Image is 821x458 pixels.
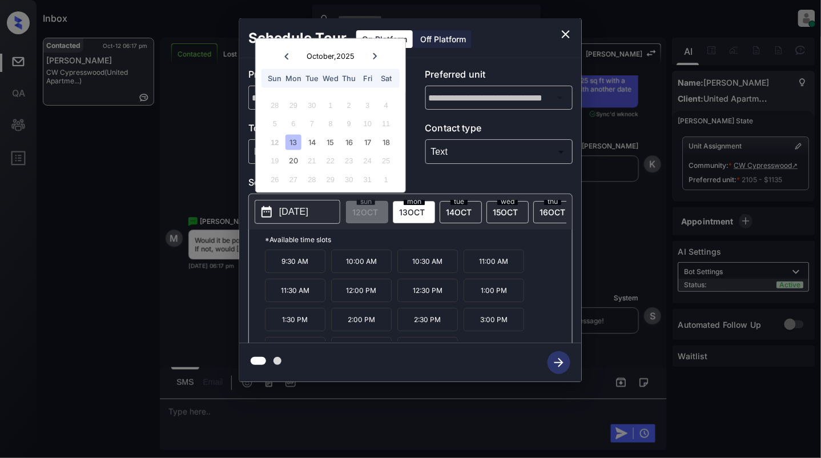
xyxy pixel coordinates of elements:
div: Not available Friday, October 3rd, 2025 [360,97,375,113]
p: Preferred unit [425,67,573,86]
div: Choose Monday, October 13th, 2025 [285,134,301,150]
div: Not available Friday, October 10th, 2025 [360,116,375,131]
span: 15 OCT [493,207,518,217]
p: Contact type [425,121,573,139]
h2: Schedule Tour [239,18,356,58]
div: Not available Tuesday, October 21st, 2025 [304,153,320,168]
div: October , 2025 [307,52,355,61]
p: 12:00 PM [331,279,392,302]
div: Choose Thursday, October 16th, 2025 [341,134,357,150]
div: Not available Wednesday, October 29th, 2025 [323,171,338,187]
div: Not available Thursday, October 2nd, 2025 [341,97,357,113]
span: 13 OCT [399,207,425,217]
div: Not available Sunday, October 19th, 2025 [267,153,283,168]
div: date-select [393,201,435,223]
div: date-select [440,201,482,223]
div: Not available Monday, September 29th, 2025 [285,97,301,113]
div: date-select [533,201,575,223]
button: btn-next [541,348,577,377]
p: Tour type [248,121,396,139]
div: On Platform [356,30,413,48]
div: Not available Thursday, October 9th, 2025 [341,116,357,131]
div: Choose Friday, October 17th, 2025 [360,134,375,150]
div: Sun [267,71,283,86]
p: 1:30 PM [265,308,325,331]
p: 4:30 PM [397,337,458,360]
span: mon [404,198,425,205]
div: Not available Monday, October 6th, 2025 [285,116,301,131]
div: Not available Saturday, October 11th, 2025 [379,116,394,131]
p: 11:00 AM [464,250,524,273]
p: 1:00 PM [464,279,524,302]
p: Preferred community [248,67,396,86]
p: 3:00 PM [464,308,524,331]
div: Not available Saturday, November 1st, 2025 [379,171,394,187]
p: 10:30 AM [397,250,458,273]
div: Off Platform [414,30,472,48]
p: *Available time slots [265,230,572,250]
div: Choose Saturday, October 18th, 2025 [379,134,394,150]
div: month 2025-10 [259,96,401,188]
p: 3:30 PM [265,337,325,360]
div: Not available Tuesday, October 28th, 2025 [304,171,320,187]
div: Not available Saturday, October 4th, 2025 [379,97,394,113]
p: 9:30 AM [265,250,325,273]
div: Fri [360,71,375,86]
p: 2:30 PM [397,308,458,331]
button: close [554,23,577,46]
div: Thu [341,71,357,86]
div: Not available Wednesday, October 1st, 2025 [323,97,338,113]
div: date-select [486,201,529,223]
div: Choose Tuesday, October 14th, 2025 [304,134,320,150]
div: Sat [379,71,394,86]
div: Not available Wednesday, October 8th, 2025 [323,116,338,131]
div: Not available Thursday, October 30th, 2025 [341,171,357,187]
div: Not available Monday, October 27th, 2025 [285,171,301,187]
div: Not available Sunday, October 26th, 2025 [267,171,283,187]
div: Not available Friday, October 31st, 2025 [360,171,375,187]
div: Not available Sunday, October 5th, 2025 [267,116,283,131]
div: Not available Tuesday, October 7th, 2025 [304,116,320,131]
p: [DATE] [279,205,308,219]
div: Not available Wednesday, October 22nd, 2025 [323,153,338,168]
div: Choose Monday, October 20th, 2025 [285,153,301,168]
p: 12:30 PM [397,279,458,302]
span: wed [497,198,518,205]
span: thu [544,198,561,205]
div: Text [428,142,570,161]
div: Not available Thursday, October 23rd, 2025 [341,153,357,168]
div: Tue [304,71,320,86]
p: 2:00 PM [331,308,392,331]
div: Mon [285,71,301,86]
div: Not available Sunday, September 28th, 2025 [267,97,283,113]
div: Wed [323,71,338,86]
span: 16 OCT [540,207,565,217]
span: tue [450,198,468,205]
div: In Person [251,142,393,161]
div: Not available Saturday, October 25th, 2025 [379,153,394,168]
button: [DATE] [255,200,340,224]
div: Not available Sunday, October 12th, 2025 [267,134,283,150]
p: 11:30 AM [265,279,325,302]
div: Choose Wednesday, October 15th, 2025 [323,134,338,150]
p: 10:00 AM [331,250,392,273]
div: Not available Tuesday, September 30th, 2025 [304,97,320,113]
p: 4:00 PM [331,337,392,360]
div: Not available Friday, October 24th, 2025 [360,153,375,168]
p: Select slot [248,175,573,194]
span: 14 OCT [446,207,472,217]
